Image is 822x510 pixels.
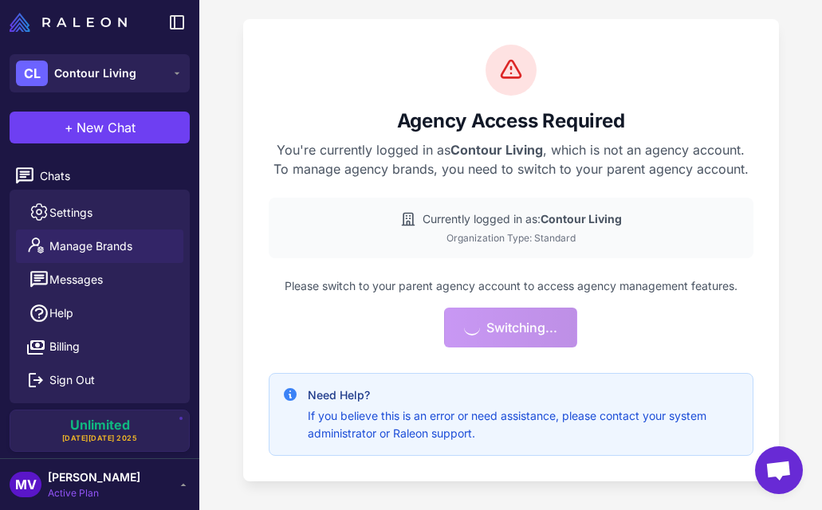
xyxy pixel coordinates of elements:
[6,159,193,193] a: Chats
[48,486,140,500] span: Active Plan
[10,13,127,32] img: Raleon Logo
[269,108,753,134] h2: Agency Access Required
[308,407,740,442] p: If you believe this is an error or need assistance, please contact your system administrator or R...
[10,13,133,32] a: Raleon Logo
[10,112,190,143] button: +New Chat
[423,210,622,228] span: Currently logged in as:
[48,469,140,486] span: [PERSON_NAME]
[49,271,103,288] span: Messages
[54,65,136,82] span: Contour Living
[70,418,130,431] span: Unlimited
[10,472,41,497] div: MV
[49,371,95,389] span: Sign Out
[65,118,73,137] span: +
[269,140,753,178] p: You're currently logged in as , which is not an agency account. To manage agency brands, you need...
[16,363,183,397] button: Sign Out
[40,167,180,185] span: Chats
[450,142,543,158] strong: Contour Living
[49,304,73,322] span: Help
[49,338,80,355] span: Billing
[269,277,753,295] p: Please switch to your parent agency account to access agency management features.
[62,433,138,444] span: [DATE][DATE] 2025
[755,446,803,494] div: Open chat
[281,231,741,245] div: Organization Type: Standard
[16,61,48,86] div: CL
[16,296,183,330] a: Help
[308,386,740,404] h4: Need Help?
[49,204,92,222] span: Settings
[10,54,190,92] button: CLContour Living
[77,118,136,137] span: New Chat
[444,308,576,347] button: Switching...
[49,237,132,255] span: Manage Brands
[16,263,183,296] button: Messages
[541,212,622,226] strong: Contour Living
